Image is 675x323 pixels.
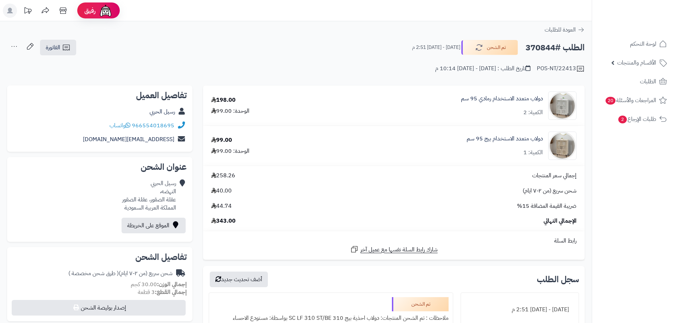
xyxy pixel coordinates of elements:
button: أضف تحديث جديد [210,272,268,287]
a: 966554018695 [132,121,174,130]
span: رفيق [84,6,96,15]
a: رسيل الحربي [150,107,175,116]
span: 44.74 [211,202,232,210]
span: طلبات الإرجاع [618,114,656,124]
span: الإجمالي النهائي [544,217,576,225]
span: الأقسام والمنتجات [617,58,656,68]
div: الوحدة: 99.00 [211,107,249,115]
span: الفاتورة [46,43,60,52]
a: الطلبات [596,73,671,90]
h2: عنوان الشحن [13,163,187,171]
a: طلبات الإرجاع2 [596,111,671,128]
img: 1751781100-220605010578-90x90.jpg [549,91,576,120]
span: الطلبات [640,77,656,87]
small: 30.00 كجم [131,280,187,289]
span: شارك رابط السلة نفسها مع عميل آخر [360,246,438,254]
span: 40.00 [211,187,232,195]
div: الوحدة: 99.00 [211,147,249,155]
small: [DATE] - [DATE] 2:51 م [412,44,460,51]
a: المراجعات والأسئلة20 [596,92,671,109]
a: لوحة التحكم [596,35,671,52]
a: تحديثات المنصة [19,4,36,20]
span: المراجعات والأسئلة [605,95,656,105]
span: ضريبة القيمة المضافة 15% [517,202,576,210]
span: 343.00 [211,217,236,225]
h2: تفاصيل العميل [13,91,187,100]
div: تاريخ الطلب : [DATE] - [DATE] 10:14 م [435,65,530,73]
div: الكمية: 1 [523,149,543,157]
img: logo-2.png [627,6,668,21]
strong: إجمالي الوزن: [157,280,187,289]
div: رابط السلة [206,237,582,245]
a: دولاب متعدد الاستخدام رمادي 95 سم [461,95,543,103]
div: 198.00 [211,96,236,104]
small: 3 قطعة [138,288,187,296]
span: العودة للطلبات [545,26,576,34]
a: الفاتورة [40,40,76,55]
span: 258.26 [211,172,235,180]
div: الكمية: 2 [523,108,543,117]
a: دولاب متعدد الاستخدام بيج 95 سم [467,135,543,143]
span: 2 [618,115,627,124]
a: واتساب [109,121,130,130]
div: رسيل الحربي النهضه، عقلة الصقور، عقلة الصقور المملكة العربية السعودية [122,179,176,212]
span: إجمالي سعر المنتجات [532,172,576,180]
img: ai-face.png [99,4,113,18]
div: [DATE] - [DATE] 2:51 م [465,303,574,317]
h2: الطلب #370844 [525,40,585,55]
a: شارك رابط السلة نفسها مع عميل آخر [350,245,438,254]
button: إصدار بوليصة الشحن [12,300,186,316]
a: الموقع على الخريطة [122,218,186,233]
div: شحن سريع (من ٢-٧ ايام) [68,269,173,278]
div: POS-NT/22413 [537,65,585,73]
span: شحن سريع (من ٢-٧ ايام) [523,187,576,195]
button: تم الشحن [461,40,518,55]
div: تم الشحن [392,297,449,311]
h3: سجل الطلب [537,275,579,284]
img: 1751781766-220605010580-90x90.jpg [549,132,576,160]
strong: إجمالي القطع: [155,288,187,296]
a: العودة للطلبات [545,26,585,34]
h2: تفاصيل الشحن [13,253,187,261]
div: 99.00 [211,136,232,144]
span: ( طرق شحن مخصصة ) [68,269,119,278]
span: 20 [605,96,616,105]
span: لوحة التحكم [630,39,656,49]
a: [EMAIL_ADDRESS][DOMAIN_NAME] [83,135,174,144]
